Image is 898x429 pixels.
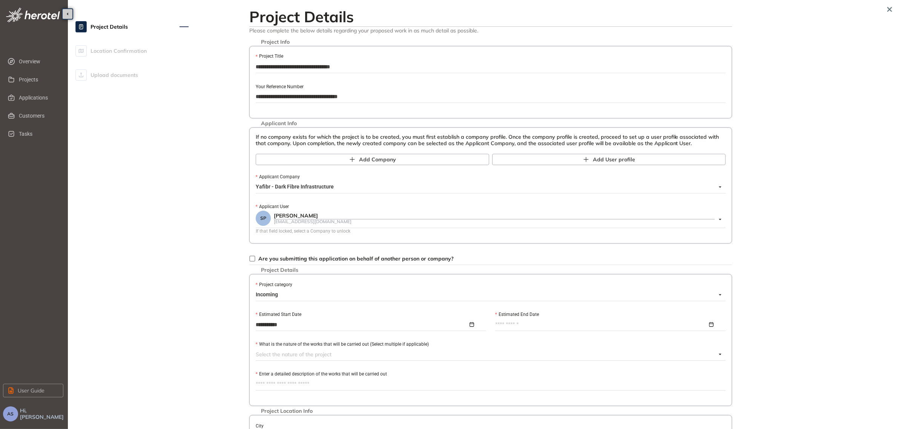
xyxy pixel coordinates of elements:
button: AS [3,406,18,421]
span: Add Company [359,155,396,164]
label: Estimated End Date [495,311,539,318]
span: Please complete the below details regarding your proposed work in as much detail as possible. [249,27,732,34]
label: Enter a detailed description of the works that will be carried out [256,371,387,378]
span: Projects [19,72,57,87]
input: Estimated End Date [495,320,708,329]
span: Project Details [91,19,128,34]
label: Applicant Company [256,173,300,181]
div: If that field locked, select a Company to unlock [256,228,726,235]
span: Applicant Info [257,120,301,127]
input: Project Title [256,61,726,72]
textarea: Enter a detailed description of the works that will be carried out [256,378,726,390]
label: Estimated Start Date [256,311,301,318]
span: Incoming [256,289,721,301]
label: Project Title [256,53,283,60]
input: Your Reference Number [256,91,726,102]
label: Applicant User [256,203,289,210]
h2: Project Details [249,8,732,26]
span: Upload documents [91,67,138,83]
span: Tasks [19,126,57,141]
input: Estimated Start Date [256,320,468,329]
span: Add User profile [593,155,635,164]
span: SP [260,216,266,221]
span: Overview [19,54,57,69]
label: What is the nature of the works that will be carried out (Select multiple if applicable) [256,341,429,348]
button: User Guide [3,384,63,397]
img: logo [6,8,60,22]
span: Are you submitting this application on behalf of another person or company? [258,255,454,262]
span: Yafibr - Dark Fibre Infrastructure [256,181,721,193]
div: [PERSON_NAME] [274,213,715,219]
label: Your Reference Number [256,83,304,90]
span: Location Confirmation [91,43,147,58]
span: Project Location Info [257,408,316,414]
span: Applications [19,90,57,105]
span: User Guide [18,386,45,395]
label: Project category [256,281,292,288]
div: If no company exists for which the project is to be created, you must first establish a company p... [256,134,726,147]
div: [EMAIL_ADDRESS][DOMAIN_NAME] [274,219,715,224]
span: Hi, [PERSON_NAME] [20,408,65,420]
span: Customers [19,108,57,123]
button: Add Company [256,154,489,165]
span: Project Info [257,39,293,45]
span: Project Details [257,267,302,273]
button: Add User profile [492,154,726,165]
span: AS [8,411,14,417]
